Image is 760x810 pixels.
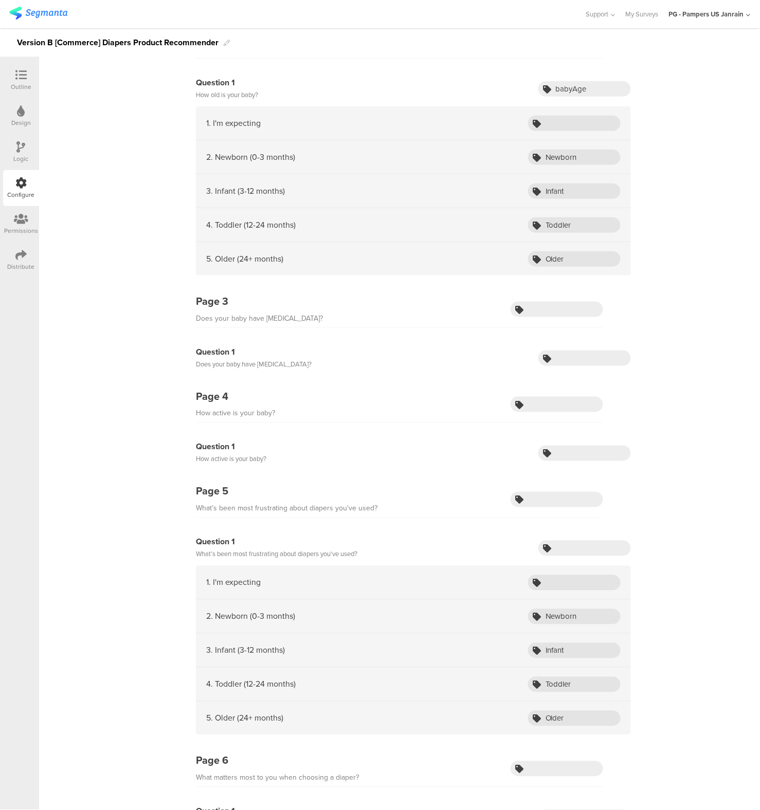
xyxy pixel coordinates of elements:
div: Question 1 [196,536,357,548]
div: Page 4 [196,389,275,404]
div: Page 5 [196,484,377,499]
div: Question 1 [196,346,312,358]
div: 5. Older (24+ months) [206,253,283,265]
div: Does your baby have [MEDICAL_DATA]? [196,358,312,371]
div: 3. Infant (3-12 months) [206,645,285,656]
div: 2. Newborn (0-3 months) [206,151,295,163]
div: 4. Toddler (12-24 months) [206,678,296,690]
div: Distribute [8,262,35,271]
div: Version B [Commerce] Diapers Product Recommender [17,34,219,51]
div: Outline [11,82,31,91]
div: 2. Newborn (0-3 months) [206,611,295,622]
div: Configure [8,190,35,199]
div: 3. Infant (3-12 months) [206,185,285,197]
div: How active is your baby? [196,453,266,466]
div: Does your baby have [MEDICAL_DATA]? [196,312,323,325]
div: How active is your baby? [196,408,275,420]
div: Question 1 [196,441,266,453]
div: Permissions [4,226,38,235]
div: How old is your baby? [196,89,258,101]
div: Page 6 [196,753,359,768]
div: Logic [14,154,29,163]
div: Design [11,118,31,127]
div: What’s been most frustrating about diapers you've used? [196,503,377,515]
div: 5. Older (24+ months) [206,712,283,724]
div: Page 3 [196,293,323,309]
span: Support [586,9,609,19]
div: 1. I'm expecting [206,577,261,588]
div: 4. Toddler (12-24 months) [206,219,296,231]
div: Question 1 [196,77,258,89]
div: 1. I'm expecting [206,117,261,129]
div: PG - Pampers US Janrain [669,9,744,19]
img: segmanta logo [9,7,67,20]
div: What matters most to you when choosing a diaper? [196,772,359,784]
div: What’s been most frustrating about diapers you've used? [196,548,357,561]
